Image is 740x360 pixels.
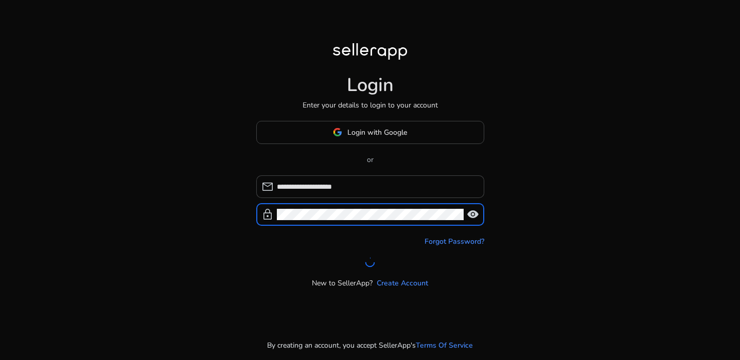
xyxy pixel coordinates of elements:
[256,121,484,144] button: Login with Google
[312,278,373,289] p: New to SellerApp?
[377,278,428,289] a: Create Account
[416,340,473,351] a: Terms Of Service
[333,128,342,137] img: google-logo.svg
[261,181,274,193] span: mail
[256,154,484,165] p: or
[303,100,438,111] p: Enter your details to login to your account
[347,74,394,96] h1: Login
[261,208,274,221] span: lock
[425,236,484,247] a: Forgot Password?
[347,127,407,138] span: Login with Google
[467,208,479,221] span: visibility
